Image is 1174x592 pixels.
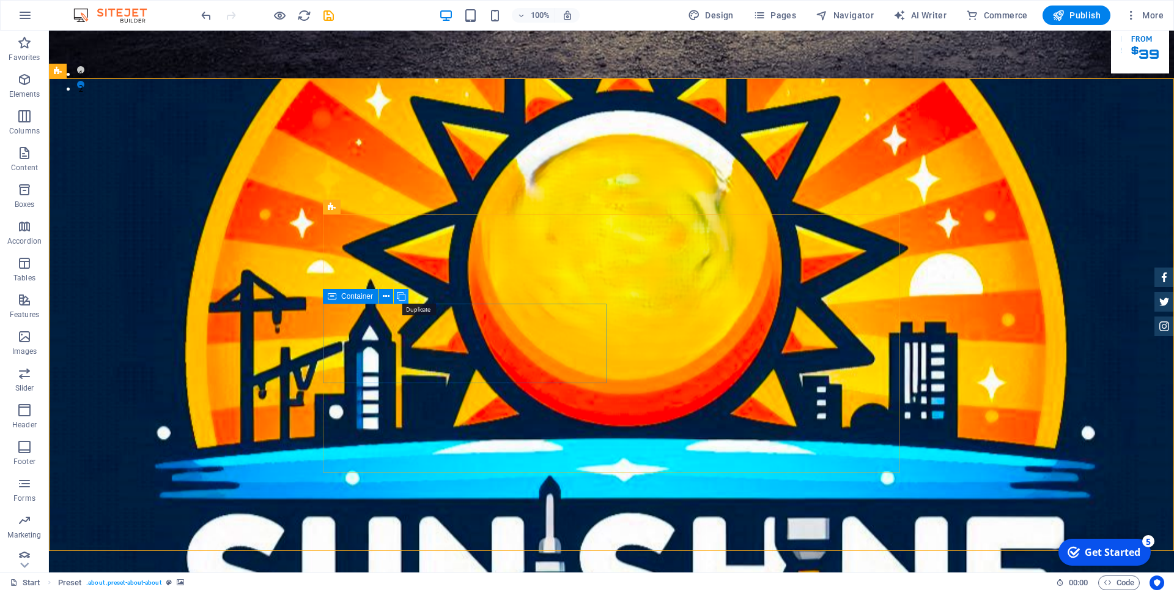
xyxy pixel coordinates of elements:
[748,6,801,25] button: Pages
[12,420,37,430] p: Header
[1056,575,1088,590] h6: Session time
[683,6,739,25] div: Design (Ctrl+Alt+Y)
[893,9,947,21] span: AI Writer
[1125,9,1164,21] span: More
[28,50,35,58] button: 2
[272,8,287,23] button: Click here to leave preview mode and continue editing
[888,6,951,25] button: AI Writer
[15,383,34,393] p: Slider
[13,457,35,466] p: Footer
[166,579,172,586] i: This element is a customizable preset
[297,8,311,23] button: reload
[1150,575,1164,590] button: Usercentrics
[7,5,99,32] div: Get Started 5 items remaining, 0% complete
[816,9,874,21] span: Navigator
[966,9,1028,21] span: Commerce
[753,9,796,21] span: Pages
[7,530,41,540] p: Marketing
[58,575,82,590] span: Click to select. Double-click to edit
[10,575,40,590] a: Click to cancel selection. Double-click to open Pages
[512,8,555,23] button: 100%
[341,293,373,300] span: Container
[90,1,103,13] div: 5
[199,8,213,23] button: undo
[811,6,879,25] button: Navigator
[11,163,38,173] p: Content
[961,6,1033,25] button: Commerce
[1052,9,1101,21] span: Publish
[1069,575,1088,590] span: 00 00
[199,9,213,23] i: Undo: Change text (Ctrl+Z)
[683,6,739,25] button: Design
[86,575,161,590] span: . about .preset-about-about
[562,10,573,21] i: On resize automatically adjust zoom level to fit chosen device.
[12,347,37,356] p: Images
[177,579,184,586] i: This element contains a background
[688,9,734,21] span: Design
[9,126,40,136] p: Columns
[402,304,436,315] mark: Duplicate
[33,12,89,25] div: Get Started
[13,493,35,503] p: Forms
[10,310,39,320] p: Features
[1077,578,1079,587] span: :
[9,53,40,62] p: Favorites
[1104,575,1134,590] span: Code
[9,89,40,99] p: Elements
[28,36,35,43] button: 1
[322,9,336,23] i: Save (Ctrl+S)
[530,8,550,23] h6: 100%
[13,273,35,283] p: Tables
[297,9,311,23] i: Reload page
[1120,6,1168,25] button: More
[58,575,184,590] nav: breadcrumb
[7,236,42,246] p: Accordion
[1098,575,1140,590] button: Code
[321,8,336,23] button: save
[70,8,162,23] img: Editor Logo
[1043,6,1110,25] button: Publish
[15,200,35,209] p: Boxes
